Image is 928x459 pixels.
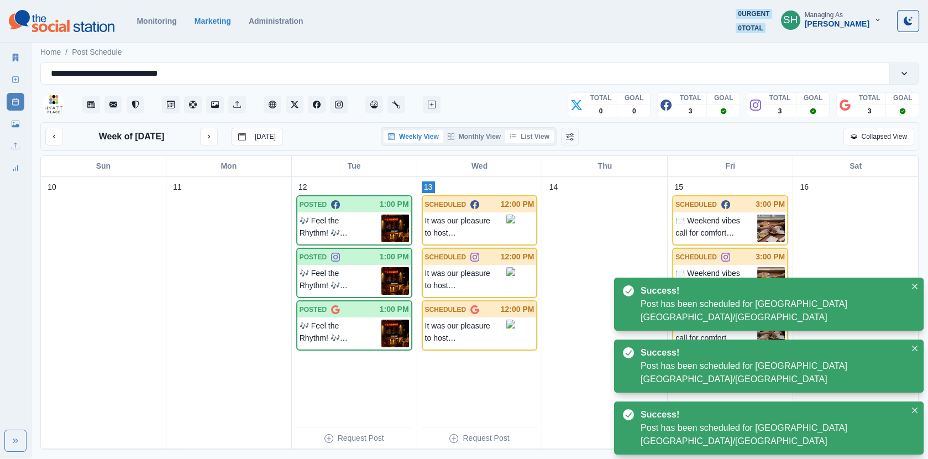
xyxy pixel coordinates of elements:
button: Weekly View [384,130,443,143]
button: Media Library [206,96,224,113]
div: Thu [542,156,668,176]
p: Week of [DATE] [99,130,165,143]
p: 1:00 PM [380,304,409,315]
a: New Post [7,71,24,88]
button: previous month [45,128,63,145]
div: Fri [668,156,793,176]
div: [PERSON_NAME] [805,19,869,29]
p: TOTAL [680,93,701,103]
img: id0nksa94uypocl4d7sd [757,215,785,242]
p: 12 [298,181,307,193]
a: Uploads [7,137,24,155]
button: Twitter [286,96,303,113]
p: 🎶 Feel the Rhythm! 🎶 [PERSON_NAME] [PERSON_NAME]" [PERSON_NAME] and [PERSON_NAME] are bringing th... [300,215,381,242]
p: It was our pleasure to host @dukeexploratorium for an amazing experience at [GEOGRAPHIC_DATA]! 🤍 ... [425,215,507,239]
button: next month [200,128,218,145]
p: POSTED [300,305,327,315]
p: 🍽️ Weekend vibes call for comfort food. Join us at The Placery for signature bites and a relaxed ... [675,267,757,295]
button: Dashboard [365,96,383,113]
p: SCHEDULED [675,200,717,210]
p: 3 [868,106,872,116]
button: Create New Post [423,96,441,113]
img: logoTextSVG.62801f218bc96a9b266caa72a09eb111.svg [9,10,114,32]
p: GOAL [893,93,913,103]
button: Collapsed View [843,128,915,145]
img: monjrmrdfdqxnmplc0de [506,320,515,345]
p: 15 [674,181,683,193]
p: 3:00 PM [756,251,785,263]
p: POSTED [300,200,327,210]
img: monjrmrdfdqxnmplc0de [506,267,515,292]
button: Toggle Mode [897,10,919,32]
div: Sun [41,156,166,176]
p: 16 [800,181,809,193]
div: Mon [166,156,292,176]
button: Change View Order [561,128,579,145]
a: Administration [249,17,303,25]
p: 🎶 Feel the Rhythm! 🎶 [PERSON_NAME] [PERSON_NAME]" [PERSON_NAME] and [PERSON_NAME] are bringing th... [300,267,381,295]
button: Instagram [330,96,348,113]
p: 🍽️ Weekend vibes call for comfort food. Join us at The Placery for signature bites and a relaxed ... [675,215,757,242]
p: 🍽️ Weekend vibes call for comfort food. Join us at The Placery for signature bites and a relaxed ... [675,320,757,347]
p: 14 [549,181,558,193]
div: Success! [641,408,901,421]
p: GOAL [714,93,733,103]
p: [DATE] [255,133,276,140]
button: Facebook [308,96,326,113]
p: 10 [48,181,56,193]
p: SCHEDULED [425,200,466,210]
a: Post Schedule [162,96,180,113]
div: Sat [793,156,919,176]
img: maxrpe5junlhh1zesjv5 [381,320,409,347]
img: maxrpe5junlhh1zesjv5 [381,215,409,242]
p: 3:00 PM [756,199,785,210]
a: Monitoring [137,17,176,25]
div: Wed [417,156,543,176]
p: TOTAL [859,93,880,103]
button: go to today [231,128,283,145]
div: Sara Haas [783,7,798,33]
img: rxl5kdnt5zatraqbrlzp [757,267,785,295]
a: Marketing [195,17,231,25]
span: 0 urgent [736,9,772,19]
a: Post Schedule [7,93,24,111]
a: Stream [82,96,100,113]
p: 12:00 PM [501,199,534,210]
button: Managing As[PERSON_NAME] [772,9,890,31]
p: 12:00 PM [501,251,534,263]
p: 🎶 Feel the Rhythm! 🎶 [PERSON_NAME] [PERSON_NAME]" [PERSON_NAME] and [PERSON_NAME] are bringing th... [300,320,381,347]
div: Managing As [805,11,843,19]
p: SCHEDULED [425,305,466,315]
button: Close [908,280,921,293]
p: 12:00 PM [501,304,534,315]
img: 678860408797172 [43,93,65,116]
button: Content Pool [184,96,202,113]
p: 1:00 PM [380,199,409,210]
img: id0nksa94uypocl4d7sd [757,320,785,347]
p: It was our pleasure to host @dukeexploratorium for an amazing experience at [GEOGRAPHIC_DATA]! 🤍 ... [425,320,507,345]
button: Administration [387,96,405,113]
img: monjrmrdfdqxnmplc0de [506,215,515,239]
button: Messages [104,96,122,113]
p: 0 [632,106,636,116]
p: SCHEDULED [425,252,466,262]
div: Post has been scheduled for [GEOGRAPHIC_DATA] [GEOGRAPHIC_DATA]/[GEOGRAPHIC_DATA] [641,298,906,324]
p: TOTAL [590,93,612,103]
p: Request Post [463,432,509,444]
p: 1:00 PM [380,251,409,263]
button: Client Website [264,96,281,113]
p: 3 [778,106,782,116]
div: Success! [641,284,901,298]
button: Uploads [228,96,246,113]
p: SCHEDULED [675,252,717,262]
p: It was our pleasure to host @dukeexploratorium for an amazing experience at [GEOGRAPHIC_DATA]! 🤍 ... [425,267,507,292]
p: 13 [424,181,433,193]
